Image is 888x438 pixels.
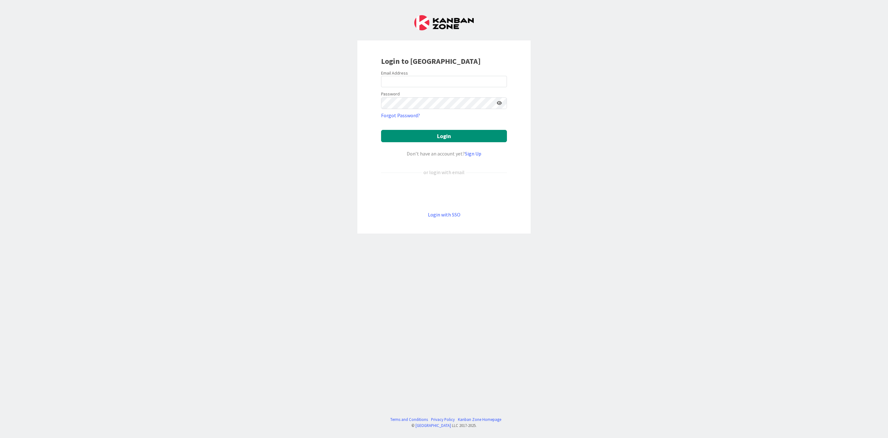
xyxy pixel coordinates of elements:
[378,186,510,200] iframe: Sign in with Google Button
[422,168,466,176] div: or login with email
[390,417,428,423] a: Terms and Conditions
[381,70,408,76] label: Email Address
[414,15,474,30] img: Kanban Zone
[381,112,420,119] a: Forgot Password?
[416,423,451,428] a: [GEOGRAPHIC_DATA]
[458,417,501,423] a: Kanban Zone Homepage
[381,56,481,66] b: Login to [GEOGRAPHIC_DATA]
[431,417,455,423] a: Privacy Policy
[428,211,460,218] a: Login with SSO
[381,91,400,97] label: Password
[387,423,501,429] div: © LLC 2017- 2025 .
[465,150,481,157] a: Sign Up
[381,130,507,142] button: Login
[381,150,507,157] div: Don’t have an account yet?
